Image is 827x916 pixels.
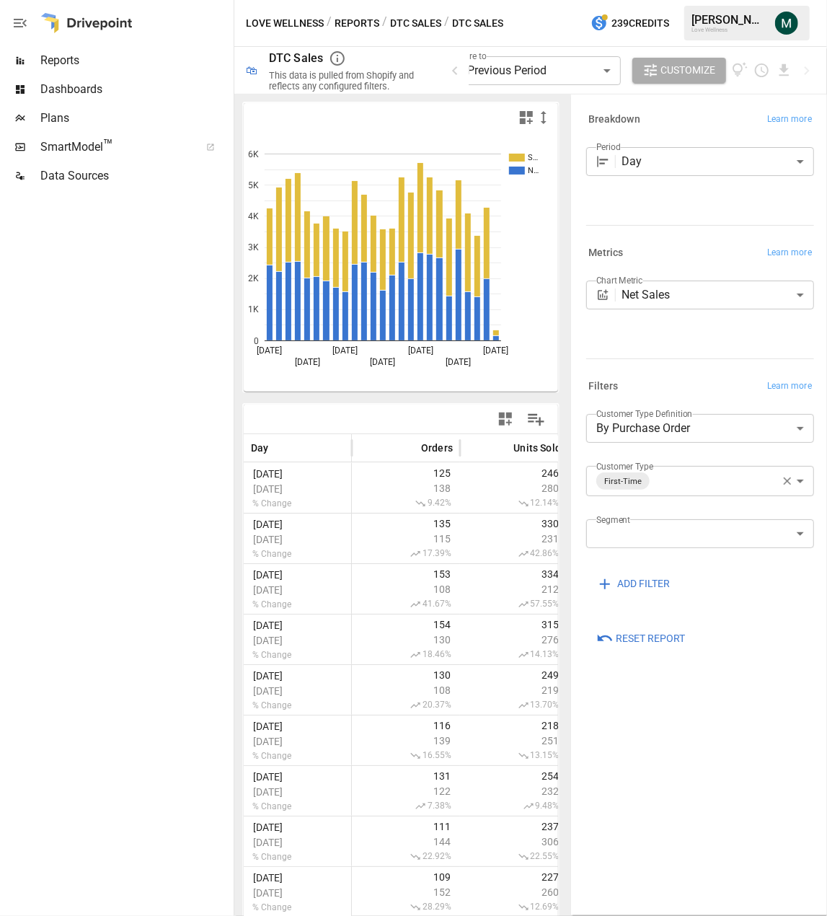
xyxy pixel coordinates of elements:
[617,575,670,593] span: ADD FILTER
[251,584,293,596] span: [DATE]
[775,12,798,35] img: Michael Cormack
[767,379,812,394] span: Learn more
[513,441,561,455] span: Units Sold
[467,583,561,595] span: 212
[251,549,293,559] span: % Change
[767,113,812,127] span: Learn more
[251,685,293,697] span: [DATE]
[586,625,695,651] button: Reset Report
[586,414,814,443] div: By Purchase Order
[251,700,293,710] span: % Change
[251,635,293,646] span: [DATE]
[467,821,561,832] span: 237
[596,514,630,526] label: Segment
[596,274,643,286] label: Chart Metric
[40,81,231,98] span: Dashboards
[528,166,539,175] text: N…
[467,483,561,494] span: 280
[520,403,552,436] button: Manage Columns
[588,245,624,261] h6: Metrics
[249,242,260,252] text: 3K
[467,851,561,863] span: 22.55%
[251,483,293,495] span: [DATE]
[616,630,685,648] span: Reset Report
[251,822,293,833] span: [DATE]
[251,771,293,783] span: [DATE]
[588,112,640,128] h6: Breakdown
[251,902,293,912] span: % Change
[421,441,453,455] span: Orders
[359,518,453,529] span: 135
[467,669,561,681] span: 249
[622,281,814,309] div: Net Sales
[359,483,453,494] span: 138
[327,14,332,32] div: /
[249,211,260,221] text: 4K
[359,801,453,812] span: 7.38%
[467,735,561,747] span: 251
[632,58,726,84] button: Customize
[359,548,453,560] span: 17.39%
[622,147,814,176] div: Day
[251,736,293,747] span: [DATE]
[585,10,675,37] button: 239Credits
[249,273,260,283] text: 2K
[467,568,561,580] span: 334
[467,770,561,782] span: 254
[359,821,453,832] span: 111
[467,750,561,762] span: 13.15%
[467,63,547,77] span: Previous Period
[586,571,680,597] button: ADD FILTER
[611,14,669,32] span: 239 Credits
[753,62,770,79] button: Schedule report
[691,13,766,27] div: [PERSON_NAME]
[467,533,561,545] span: 231
[359,770,453,782] span: 131
[40,138,190,156] span: SmartModel
[251,599,293,609] span: % Change
[359,619,453,630] span: 154
[40,110,231,127] span: Plans
[359,669,453,681] span: 130
[467,720,561,731] span: 218
[446,357,471,367] text: [DATE]
[359,851,453,863] span: 22.92%
[249,180,260,190] text: 5K
[40,167,231,185] span: Data Sources
[467,599,561,610] span: 57.55%
[251,872,293,884] span: [DATE]
[467,518,561,529] span: 330
[244,132,547,392] svg: A chart.
[467,785,561,797] span: 232
[596,460,654,472] label: Customer Type
[251,837,293,848] span: [DATE]
[766,3,807,43] button: Michael Cormack
[528,153,538,162] text: S…
[103,136,113,154] span: ™
[467,902,561,913] span: 12.69%
[661,61,716,79] span: Customize
[251,887,293,899] span: [DATE]
[295,357,320,367] text: [DATE]
[251,801,293,811] span: % Change
[467,801,561,812] span: 9.48%
[359,836,453,847] span: 144
[467,634,561,646] span: 276
[492,438,512,458] button: Sort
[251,519,293,530] span: [DATE]
[269,51,323,65] div: DTC Sales
[251,620,293,631] span: [DATE]
[246,14,324,32] button: Love Wellness
[467,619,561,630] span: 315
[251,534,293,545] span: [DATE]
[40,52,231,69] span: Reports
[359,750,453,762] span: 16.55%
[335,14,379,32] button: Reports
[249,305,260,315] text: 1K
[251,650,293,660] span: % Change
[467,649,561,661] span: 14.13%
[359,700,453,711] span: 20.37%
[251,441,269,455] span: Day
[359,634,453,646] span: 130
